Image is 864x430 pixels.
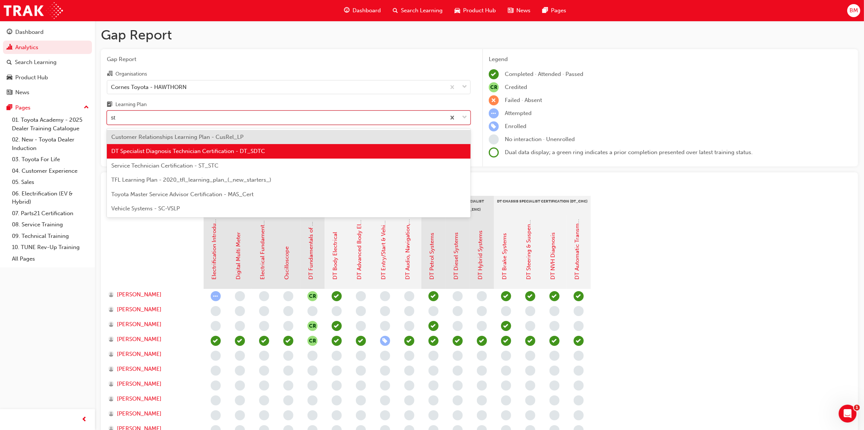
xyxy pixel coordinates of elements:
[574,321,584,331] span: learningRecordVerb_NONE-icon
[117,410,162,418] span: [PERSON_NAME]
[404,336,414,346] span: learningRecordVerb_ATTEND-icon
[574,336,584,346] span: learningRecordVerb_ATTEND-icon
[516,6,530,15] span: News
[549,321,559,331] span: learningRecordVerb_NONE-icon
[235,232,242,280] a: Digital Multi Meter
[574,366,584,376] span: learningRecordVerb_NONE-icon
[117,380,162,388] span: [PERSON_NAME]
[283,336,293,346] span: learningRecordVerb_COMPLETE-icon
[477,291,487,301] span: learningRecordVerb_NONE-icon
[854,405,860,411] span: 1
[307,291,318,301] button: null-icon
[235,306,245,316] span: learningRecordVerb_NONE-icon
[332,380,342,391] span: learningRecordVerb_NONE-icon
[307,380,318,391] span: learningRecordVerb_NONE-icon
[117,305,162,314] span: [PERSON_NAME]
[108,365,197,373] a: [PERSON_NAME]
[505,71,583,77] span: Completed · Attended · Passed
[489,121,499,131] span: learningRecordVerb_ENROLL-icon
[332,232,339,280] a: DT Body Electrical
[115,70,147,78] div: Organisations
[7,59,12,66] span: search-icon
[574,410,584,420] span: learningRecordVerb_NONE-icon
[549,410,559,420] span: learningRecordVerb_NONE-icon
[332,366,342,376] span: learningRecordVerb_NONE-icon
[117,395,162,403] span: [PERSON_NAME]
[259,351,269,361] span: learningRecordVerb_NONE-icon
[108,395,197,403] a: [PERSON_NAME]
[307,321,318,331] button: null-icon
[332,336,342,346] span: learningRecordVerb_ATTEND-icon
[9,176,92,188] a: 05. Sales
[107,55,471,64] span: Gap Report
[7,89,12,96] span: news-icon
[380,410,390,420] span: learningRecordVerb_NONE-icon
[849,6,858,15] span: BM
[235,395,245,405] span: learningRecordVerb_NONE-icon
[15,103,31,112] div: Pages
[429,233,436,280] a: DT Petrol Systems
[380,336,390,346] span: learningRecordVerb_ENROLL-icon
[501,233,508,280] a: DT Brake Systems
[501,351,511,361] span: learningRecordVerb_NONE-icon
[108,290,197,299] a: [PERSON_NAME]
[356,306,366,316] span: learningRecordVerb_NONE-icon
[111,176,271,183] span: TFL Learning Plan - 2020_tfl_learning_plan_(_new_starters_)
[477,395,487,405] span: learningRecordVerb_NONE-icon
[259,380,269,391] span: learningRecordVerb_NONE-icon
[380,380,390,391] span: learningRecordVerb_NONE-icon
[15,28,44,36] div: Dashboard
[9,208,92,219] a: 07. Parts21 Certification
[380,321,390,331] span: learningRecordVerb_NONE-icon
[525,395,535,405] span: learningRecordVerb_NONE-icon
[117,335,162,344] span: [PERSON_NAME]
[7,29,12,36] span: guage-icon
[356,351,366,361] span: learningRecordVerb_NONE-icon
[283,291,293,301] span: learningRecordVerb_NONE-icon
[489,69,499,79] span: learningRecordVerb_COMPLETE-icon
[7,74,12,81] span: car-icon
[101,27,858,43] h1: Gap Report
[501,321,511,331] span: learningRecordVerb_ATTEND-icon
[462,82,467,92] span: down-icon
[107,102,112,108] span: learningplan-icon
[501,306,511,316] span: learningRecordVerb_NONE-icon
[526,191,532,280] a: DT Steering & Suspension Systems
[356,336,366,346] span: learningRecordVerb_ATTEND-icon
[111,148,265,155] span: DT Specialist Diagnosis Technician Certification - DT_SDTC
[235,336,245,346] span: learningRecordVerb_COMPLETE-icon
[453,336,463,346] span: learningRecordVerb_ATTEND-icon
[307,351,318,361] span: learningRecordVerb_NONE-icon
[401,6,443,15] span: Search Learning
[259,218,266,280] a: Electrical Fundamentals
[550,233,557,280] a: DT NVH Diagnosis
[307,410,318,420] span: learningRecordVerb_NONE-icon
[501,380,511,391] span: learningRecordVerb_NONE-icon
[111,83,186,91] div: Cornes Toyota - HAWTHORN
[525,366,535,376] span: learningRecordVerb_NONE-icon
[489,55,852,64] div: Legend
[117,290,162,299] span: [PERSON_NAME]
[525,380,535,391] span: learningRecordVerb_NONE-icon
[404,291,414,301] span: learningRecordVerb_NONE-icon
[235,366,245,376] span: learningRecordVerb_NONE-icon
[501,395,511,405] span: learningRecordVerb_NONE-icon
[84,103,89,112] span: up-icon
[259,336,269,346] span: learningRecordVerb_COMPLETE-icon
[332,351,342,361] span: learningRecordVerb_NONE-icon
[489,134,499,144] span: learningRecordVerb_NONE-icon
[235,291,245,301] span: learningRecordVerb_NONE-icon
[380,366,390,376] span: learningRecordVerb_NONE-icon
[211,410,221,420] span: learningRecordVerb_NONE-icon
[428,395,439,405] span: learningRecordVerb_NONE-icon
[111,191,254,198] span: Toyota Master Service Advisor Certification - MAS_Cert
[307,395,318,405] span: learningRecordVerb_NONE-icon
[477,231,484,280] a: DT Hybrid Systems
[108,320,197,329] a: [PERSON_NAME]
[108,380,197,388] a: [PERSON_NAME]
[353,6,381,15] span: Dashboard
[307,336,318,346] span: null-icon
[477,380,487,391] span: learningRecordVerb_NONE-icon
[453,380,463,391] span: learningRecordVerb_NONE-icon
[505,136,575,143] span: No interaction · Unenrolled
